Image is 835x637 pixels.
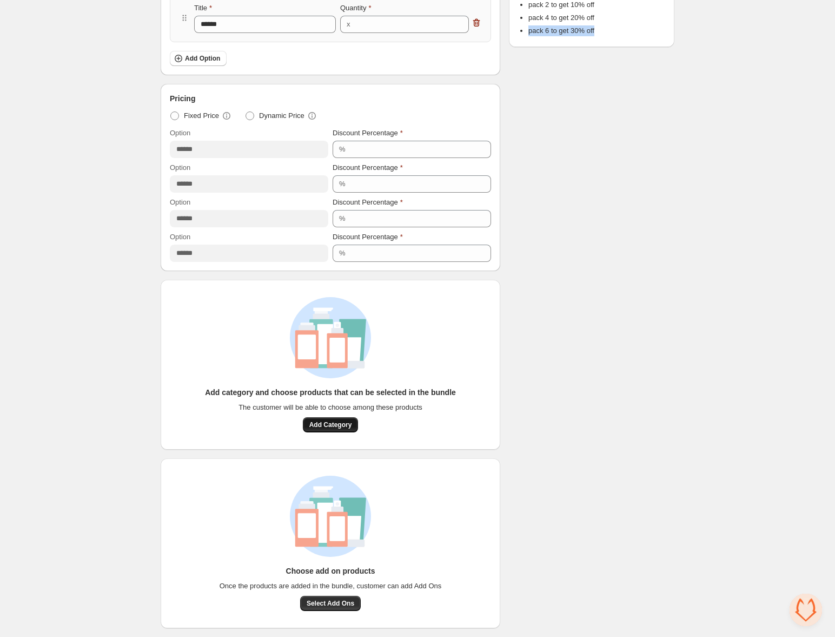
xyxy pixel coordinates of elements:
label: Option [170,197,190,208]
div: % [339,179,346,189]
li: pack 4 to get 20% off [528,12,666,23]
span: Dynamic Price [259,110,304,121]
span: Add Option [185,54,220,63]
button: Add Option [170,51,227,66]
div: % [339,248,346,259]
span: Select Add Ons [307,599,354,608]
div: % [339,213,346,224]
button: Select Add Ons [300,596,361,611]
span: Fixed Price [184,110,219,121]
label: Option [170,162,190,173]
label: Quantity [340,3,371,14]
div: % [339,144,346,155]
span: Add Category [309,421,352,429]
label: Discount Percentage [333,162,403,173]
label: Discount Percentage [333,197,403,208]
label: Option [170,128,190,139]
label: Discount Percentage [333,128,403,139]
button: Add Category [303,417,359,432]
span: Once the products are added in the bundle, customer can add Add Ons [220,581,442,592]
h3: Choose add on products [286,566,375,576]
div: Open chat [790,594,822,626]
span: Pricing [170,93,195,104]
h3: Add category and choose products that can be selected in the bundle [205,387,456,398]
label: Title [194,3,212,14]
div: x [347,19,350,30]
label: Option [170,232,190,242]
li: pack 6 to get 30% off [528,25,666,36]
label: Discount Percentage [333,232,403,242]
span: The customer will be able to choose among these products [238,402,422,413]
